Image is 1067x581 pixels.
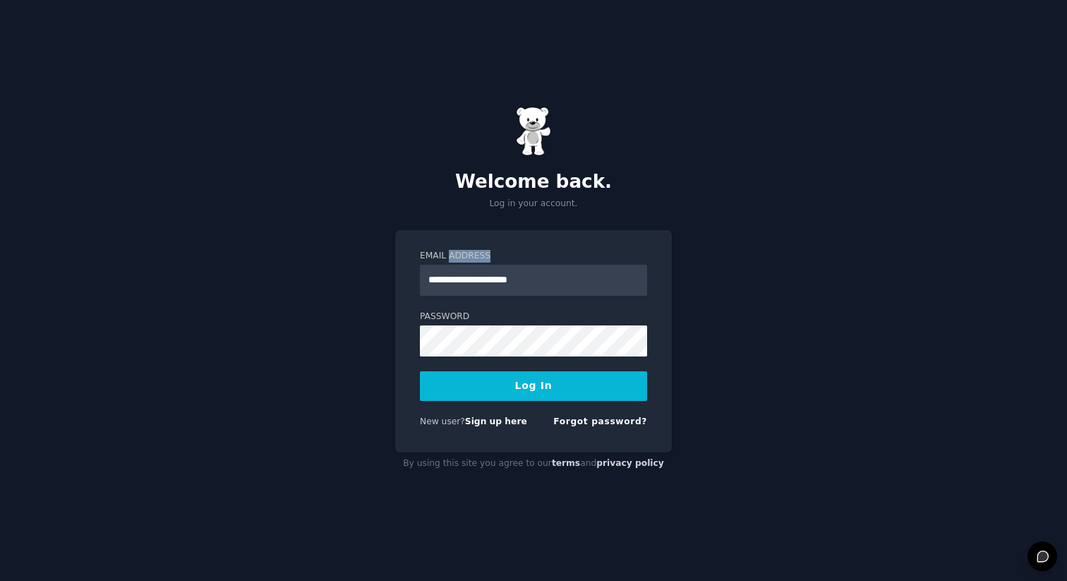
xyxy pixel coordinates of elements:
[553,417,647,426] a: Forgot password?
[516,107,551,156] img: Gummy Bear
[420,371,647,401] button: Log In
[596,458,664,468] a: privacy policy
[420,250,647,263] label: Email Address
[552,458,580,468] a: terms
[420,417,465,426] span: New user?
[395,198,672,210] p: Log in your account.
[465,417,527,426] a: Sign up here
[395,453,672,475] div: By using this site you agree to our and
[395,171,672,193] h2: Welcome back.
[420,311,647,323] label: Password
